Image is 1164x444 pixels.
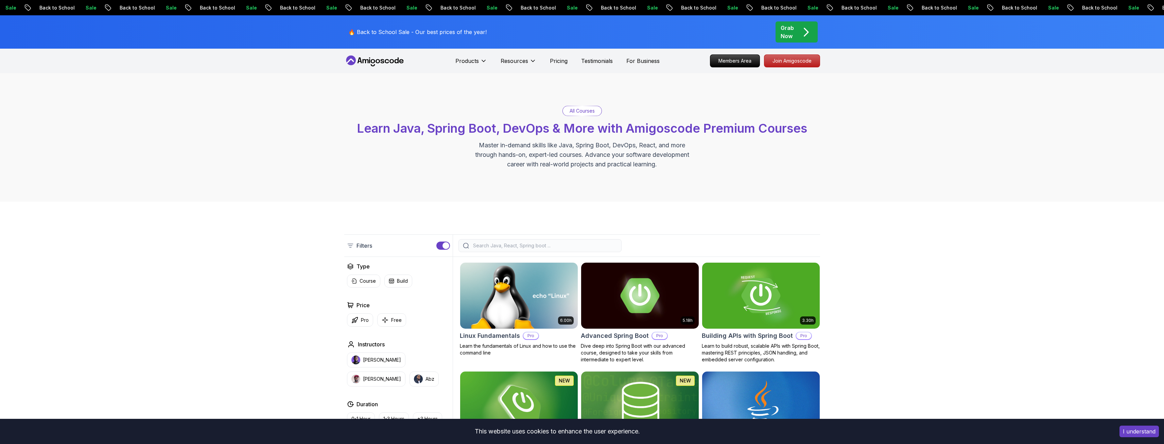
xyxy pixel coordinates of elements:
p: Back to School [976,4,1022,11]
h2: Linux Fundamentals [460,331,520,341]
p: Learn to build robust, scalable APIs with Spring Boot, mastering REST principles, JSON handling, ... [702,343,820,363]
button: Course [347,275,380,287]
p: Master in-demand skills like Java, Spring Boot, DevOps, React, and more through hands-on, expert-... [468,141,696,169]
a: Linux Fundamentals card6.00hLinux FundamentalsProLearn the fundamentals of Linux and how to use t... [460,262,578,356]
p: Filters [357,242,372,250]
img: Java for Beginners card [702,372,820,438]
h2: Price [357,301,370,309]
button: 0-1 Hour [347,412,375,425]
a: Testimonials [581,57,613,65]
button: Build [384,275,412,287]
p: Members Area [710,55,760,67]
p: Sale [300,4,322,11]
img: Spring Boot for Beginners card [460,372,578,438]
h2: Building APIs with Spring Boot [702,331,793,341]
p: Back to School [1056,4,1102,11]
p: Sale [1022,4,1044,11]
img: Linux Fundamentals card [460,263,578,329]
p: Back to School [93,4,140,11]
img: Spring Data JPA card [581,372,699,438]
p: Back to School [174,4,220,11]
img: Building APIs with Spring Boot card [702,263,820,329]
p: Abz [425,376,434,382]
p: Pro [523,332,538,339]
p: Join Amigoscode [764,55,820,67]
p: 5.18h [683,318,693,323]
button: Accept cookies [1119,426,1159,437]
button: instructor img[PERSON_NAME] [347,372,405,387]
p: Resources [501,57,528,65]
img: instructor img [351,356,360,364]
p: Back to School [254,4,300,11]
a: For Business [626,57,660,65]
p: Course [360,278,376,284]
h2: Instructors [358,340,385,348]
p: Sale [701,4,723,11]
p: Free [391,317,402,324]
p: Back to School [13,4,59,11]
p: Sale [380,4,402,11]
p: Back to School [896,4,942,11]
img: Advanced Spring Boot card [581,263,699,329]
button: instructor img[PERSON_NAME] [347,352,405,367]
button: Resources [501,57,536,70]
h2: Type [357,262,370,270]
p: 3.30h [802,318,814,323]
p: Pro [796,332,811,339]
p: Back to School [494,4,541,11]
p: Sale [621,4,643,11]
p: All Courses [570,108,595,114]
button: Free [377,313,406,327]
button: Pro [347,313,373,327]
button: instructor imgAbz [410,372,439,387]
p: Sale [942,4,963,11]
p: Back to School [414,4,461,11]
p: Sale [59,4,81,11]
p: 6.00h [560,318,572,323]
a: Join Amigoscode [764,54,820,67]
p: 1-3 Hours [383,415,404,422]
p: 🔥 Back to School Sale - Our best prices of the year! [348,28,487,36]
p: Sale [781,4,803,11]
a: Building APIs with Spring Boot card3.30hBuilding APIs with Spring BootProLearn to build robust, s... [702,262,820,363]
p: Sale [1102,4,1124,11]
p: Back to School [655,4,701,11]
p: NEW [559,377,570,384]
p: Grab Now [781,24,794,40]
p: Back to School [815,4,862,11]
p: Sale [541,4,562,11]
p: [PERSON_NAME] [363,357,401,363]
p: Back to School [735,4,781,11]
span: Learn Java, Spring Boot, DevOps & More with Amigoscode Premium Courses [357,121,807,136]
p: 0-1 Hour [351,415,370,422]
p: Back to School [575,4,621,11]
div: This website uses cookies to enhance the user experience. [5,424,1109,439]
p: Back to School [334,4,380,11]
p: NEW [680,377,691,384]
a: Members Area [710,54,760,67]
p: Pro [652,332,667,339]
a: Pricing [550,57,568,65]
p: Sale [461,4,482,11]
img: instructor img [414,375,423,383]
h2: Duration [357,400,378,408]
p: Pro [361,317,369,324]
img: instructor img [351,375,360,383]
h2: Advanced Spring Boot [581,331,649,341]
p: [PERSON_NAME] [363,376,401,382]
a: Advanced Spring Boot card5.18hAdvanced Spring BootProDive deep into Spring Boot with our advanced... [581,262,699,363]
input: Search Java, React, Spring boot ... [472,242,617,249]
button: 1-3 Hours [379,412,409,425]
p: Sale [140,4,161,11]
p: +3 Hours [417,415,438,422]
p: Sale [220,4,242,11]
button: +3 Hours [413,412,442,425]
p: Products [455,57,479,65]
button: Products [455,57,487,70]
p: Learn the fundamentals of Linux and how to use the command line [460,343,578,356]
p: Dive deep into Spring Boot with our advanced course, designed to take your skills from intermedia... [581,343,699,363]
p: Build [397,278,408,284]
